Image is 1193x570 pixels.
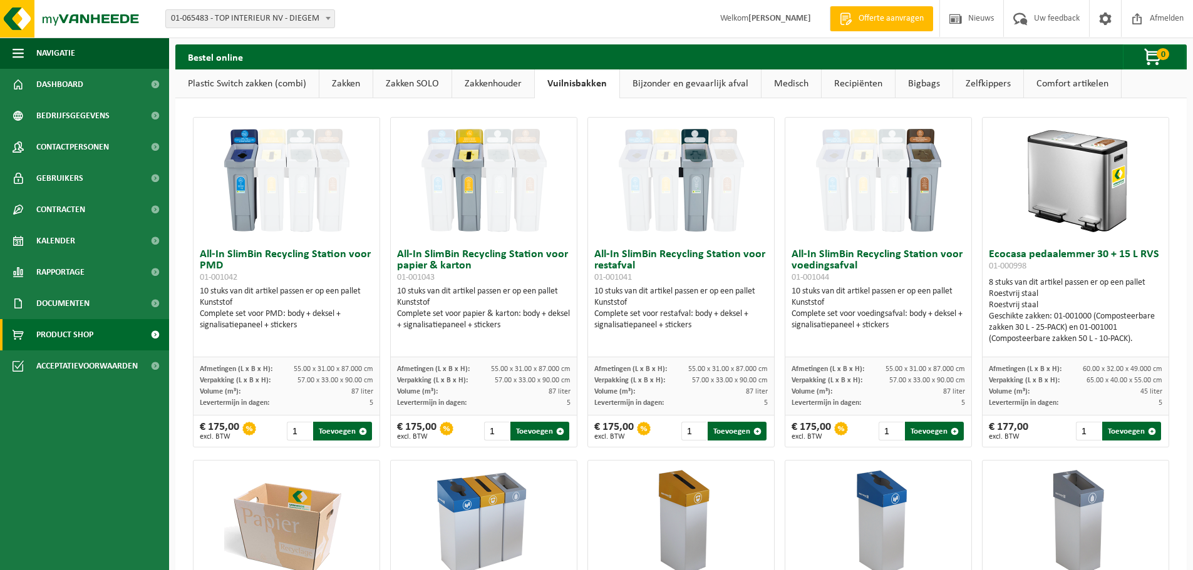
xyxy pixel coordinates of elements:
[200,433,239,440] span: excl. BTW
[594,249,768,283] h3: All-In SlimBin Recycling Station voor restafval
[36,194,85,225] span: Contracten
[567,399,571,407] span: 5
[397,308,571,331] div: Complete set voor papier & karton: body + deksel + signalisatiepaneel + stickers
[792,422,831,440] div: € 175,00
[1087,377,1162,384] span: 65.00 x 40.00 x 55.00 cm
[855,13,927,25] span: Offerte aanvragen
[594,286,768,331] div: 10 stuks van dit artikel passen er op een pallet
[886,365,965,373] span: 55.00 x 31.00 x 87.000 cm
[989,433,1028,440] span: excl. BTW
[36,350,138,382] span: Acceptatievoorwaarden
[619,118,744,243] img: 01-001041
[549,388,571,395] span: 87 liter
[594,273,632,282] span: 01-001041
[1083,365,1162,373] span: 60.00 x 32.00 x 49.000 cm
[175,69,319,98] a: Plastic Switch zakken (combi)
[397,433,436,440] span: excl. BTW
[294,365,373,373] span: 55.00 x 31.00 x 87.000 cm
[1013,118,1139,243] img: 01-000998
[397,399,467,407] span: Levertermijn in dagen:
[175,44,256,69] h2: Bestel online
[397,365,470,373] span: Afmetingen (L x B x H):
[594,365,667,373] span: Afmetingen (L x B x H):
[594,433,634,440] span: excl. BTW
[822,69,895,98] a: Recipiënten
[535,69,619,98] a: Vuilnisbakken
[200,422,239,440] div: € 175,00
[989,311,1162,345] div: Geschikte zakken: 01-001000 (Composteerbare zakken 30 L - 25-PACK) en 01-001001 (Composteerbare z...
[792,399,861,407] span: Levertermijn in dagen:
[688,365,768,373] span: 55.00 x 31.00 x 87.000 cm
[896,69,953,98] a: Bigbags
[989,300,1162,311] div: Roestvrij staal
[594,377,665,384] span: Verpakking (L x B x H):
[369,399,373,407] span: 5
[319,69,373,98] a: Zakken
[989,377,1060,384] span: Verpakking (L x B x H):
[594,388,635,395] span: Volume (m³):
[792,308,965,331] div: Complete set voor voedingsafval: body + deksel + signalisatiepaneel + stickers
[989,262,1026,271] span: 01-000998
[594,399,664,407] span: Levertermijn in dagen:
[200,377,271,384] span: Verpakking (L x B x H):
[200,388,240,395] span: Volume (m³):
[792,273,829,282] span: 01-001044
[792,286,965,331] div: 10 stuks van dit artikel passen er op een pallet
[287,422,312,440] input: 1
[421,118,547,243] img: 01-001043
[36,100,110,131] span: Bedrijfsgegevens
[961,399,965,407] span: 5
[313,422,372,440] button: Toevoegen
[36,69,83,100] span: Dashboard
[762,69,821,98] a: Medisch
[36,163,83,194] span: Gebruikers
[879,422,904,440] input: 1
[1024,69,1121,98] a: Comfort artikelen
[792,365,864,373] span: Afmetingen (L x B x H):
[491,365,571,373] span: 55.00 x 31.00 x 87.000 cm
[36,131,109,163] span: Contactpersonen
[1076,422,1102,440] input: 1
[484,422,510,440] input: 1
[397,388,438,395] span: Volume (m³):
[200,399,269,407] span: Levertermijn in dagen:
[200,297,373,308] div: Kunststof
[748,14,811,23] strong: [PERSON_NAME]
[397,377,468,384] span: Verpakking (L x B x H):
[36,288,90,319] span: Documenten
[708,422,767,440] button: Toevoegen
[1159,399,1162,407] span: 5
[36,38,75,69] span: Navigatie
[989,422,1028,440] div: € 177,00
[792,377,862,384] span: Verpakking (L x B x H):
[989,388,1030,395] span: Volume (m³):
[953,69,1023,98] a: Zelfkippers
[692,377,768,384] span: 57.00 x 33.00 x 90.00 cm
[989,365,1061,373] span: Afmetingen (L x B x H):
[594,297,768,308] div: Kunststof
[495,377,571,384] span: 57.00 x 33.00 x 90.00 cm
[510,422,569,440] button: Toevoegen
[792,249,965,283] h3: All-In SlimBin Recycling Station voor voedingsafval
[989,277,1162,345] div: 8 stuks van dit artikel passen er op een pallet
[594,308,768,331] div: Complete set voor restafval: body + deksel + signalisatiepaneel + stickers
[746,388,768,395] span: 87 liter
[36,225,75,257] span: Kalender
[989,249,1162,274] h3: Ecocasa pedaalemmer 30 + 15 L RVS
[792,297,965,308] div: Kunststof
[165,9,335,28] span: 01-065483 - TOP INTERIEUR NV - DIEGEM
[1123,44,1185,69] button: 0
[36,319,93,350] span: Product Shop
[943,388,965,395] span: 87 liter
[36,257,85,288] span: Rapportage
[1102,422,1161,440] button: Toevoegen
[1140,388,1162,395] span: 45 liter
[816,118,941,243] img: 01-001044
[397,422,436,440] div: € 175,00
[989,399,1058,407] span: Levertermijn in dagen:
[397,249,571,283] h3: All-In SlimBin Recycling Station voor papier & karton
[373,69,452,98] a: Zakken SOLO
[792,433,831,440] span: excl. BTW
[681,422,707,440] input: 1
[452,69,534,98] a: Zakkenhouder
